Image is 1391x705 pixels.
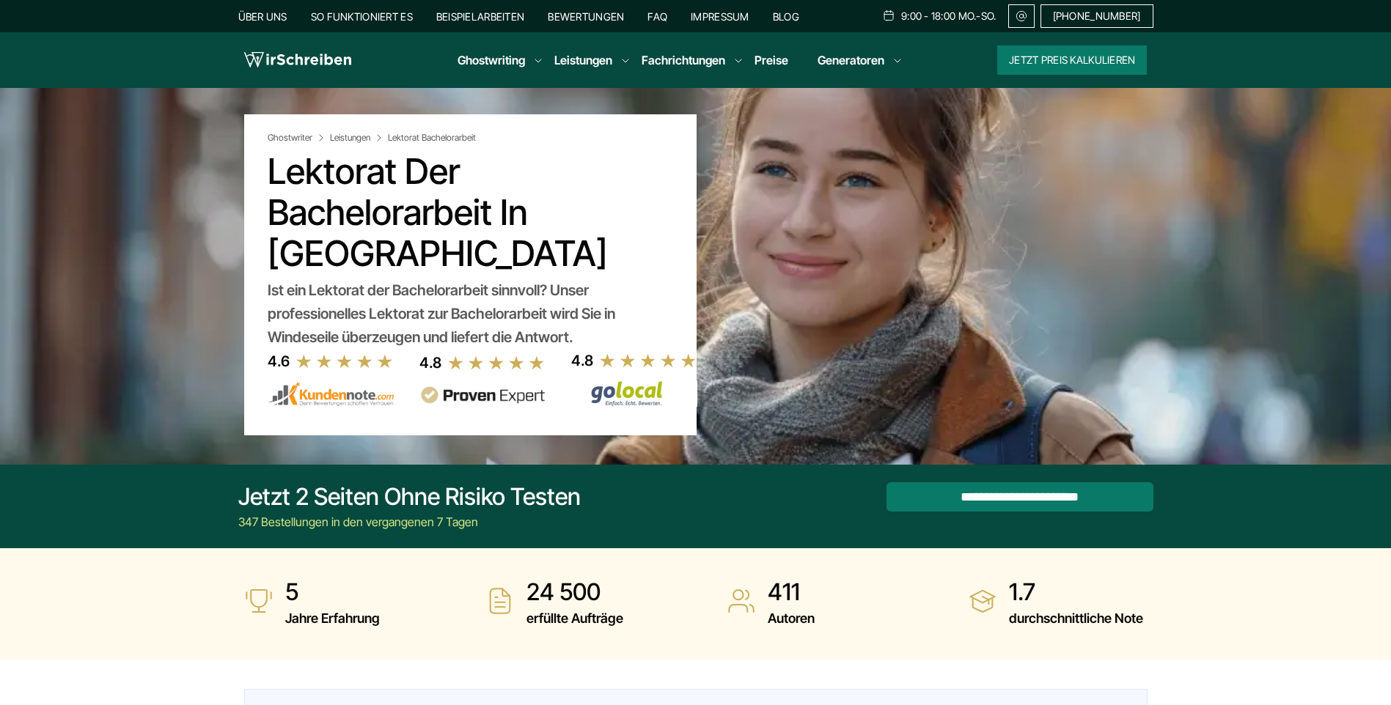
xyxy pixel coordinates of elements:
[330,132,385,144] a: Leistungen
[554,51,612,69] a: Leistungen
[238,482,581,512] div: Jetzt 2 Seiten ohne Risiko testen
[768,607,815,630] span: Autoren
[1009,577,1143,607] strong: 1.7
[571,380,697,407] img: Wirschreiben Bewertungen
[268,132,327,144] a: Ghostwriter
[727,586,756,616] img: Autoren
[268,278,673,349] div: Ist ein Lektorat der Bachelorarbeit sinnvoll? Unser professionelles Lektorat zur Bachelorarbeit w...
[642,51,725,69] a: Fachrichtungen
[388,132,476,144] span: Lektorat Bachelorarbeit
[647,10,667,23] a: FAQ
[571,349,593,372] div: 4.8
[526,577,623,607] strong: 24 500
[548,10,624,23] a: Bewertungen
[818,51,884,69] a: Generatoren
[268,350,290,373] div: 4.6
[285,607,380,630] span: Jahre Erfahrung
[526,607,623,630] span: erfüllte Aufträge
[599,352,697,369] img: stars
[1053,10,1141,22] span: [PHONE_NUMBER]
[285,577,380,607] strong: 5
[296,353,394,369] img: stars
[244,49,351,71] img: logo wirschreiben
[1009,607,1143,630] span: durchschnittliche Note
[311,10,413,23] a: So funktioniert es
[773,10,799,23] a: Blog
[436,10,524,23] a: Beispielarbeiten
[238,10,287,23] a: Über uns
[419,351,441,374] div: 4.8
[968,586,997,616] img: durchschnittliche Note
[691,10,749,23] a: Impressum
[447,355,546,371] img: stars
[268,151,673,274] h1: Lektorat der Bachelorarbeit in [GEOGRAPHIC_DATA]
[768,577,815,607] strong: 411
[268,382,394,407] img: kundennote
[244,586,274,616] img: Jahre Erfahrung
[997,45,1147,75] button: Jetzt Preis kalkulieren
[419,386,546,405] img: provenexpert reviews
[458,51,525,69] a: Ghostwriting
[485,586,515,616] img: erfüllte Aufträge
[882,10,895,21] img: Schedule
[755,53,788,67] a: Preise
[1041,4,1153,28] a: [PHONE_NUMBER]
[1015,10,1028,22] img: Email
[901,10,997,22] span: 9:00 - 18:00 Mo.-So.
[238,513,581,531] div: 347 Bestellungen in den vergangenen 7 Tagen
